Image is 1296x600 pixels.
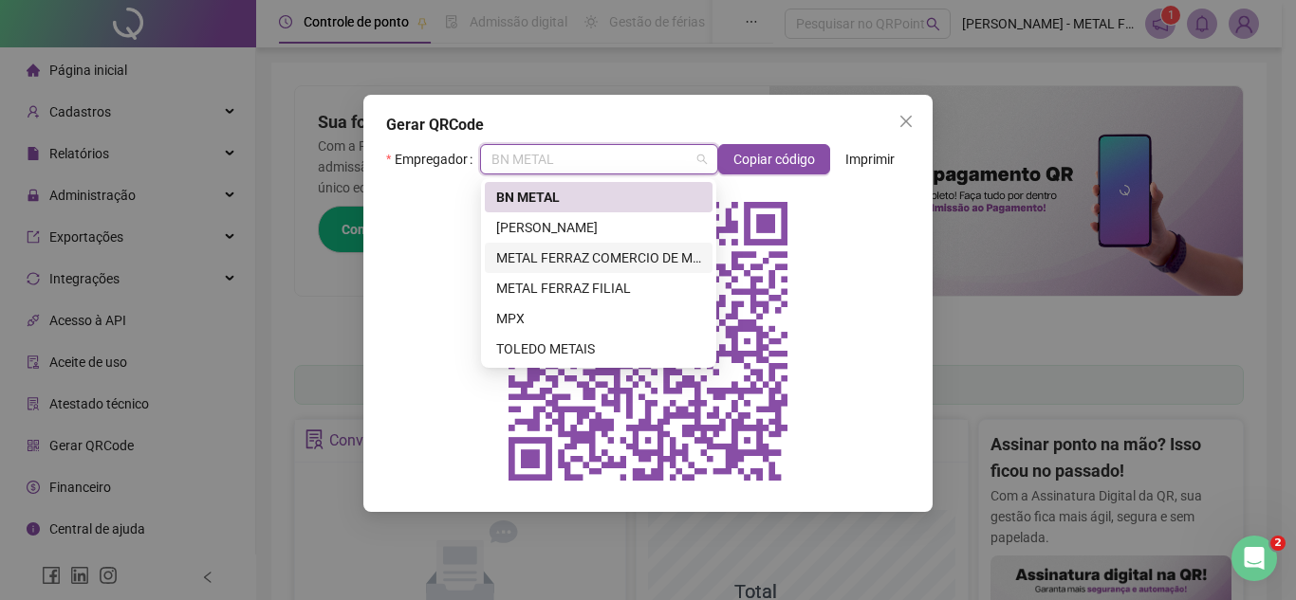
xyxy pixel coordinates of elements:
div: [PERSON_NAME] [496,217,701,238]
button: Copiar código [718,144,830,174]
div: METAL FERRAZ FILIAL [496,278,701,299]
label: Empregador [386,144,480,174]
div: BN METAL [485,182,713,212]
div: Gerar QRCode [386,114,910,136]
button: Imprimir [830,144,910,174]
span: close [898,114,914,129]
div: METAL FERRAZ COMERCIO DE METAIS (MATRIZ) [485,243,713,273]
span: Copiar código [733,149,815,170]
div: DANIEL GOMES DA COSTA [485,212,713,243]
div: TOLEDO METAIS [496,338,701,359]
span: 2 [1270,536,1286,551]
div: TOLEDO METAIS [485,334,713,364]
div: MPX [496,308,701,329]
button: Close [891,106,921,136]
div: BN METAL [496,187,701,208]
iframe: Intercom live chat [1231,536,1277,581]
span: BN METAL [491,145,707,173]
div: METAL FERRAZ COMERCIO DE METAIS (MATRIZ) [496,247,701,268]
div: MPX [485,303,713,334]
span: Imprimir [845,149,895,170]
div: METAL FERRAZ FILIAL [485,273,713,303]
